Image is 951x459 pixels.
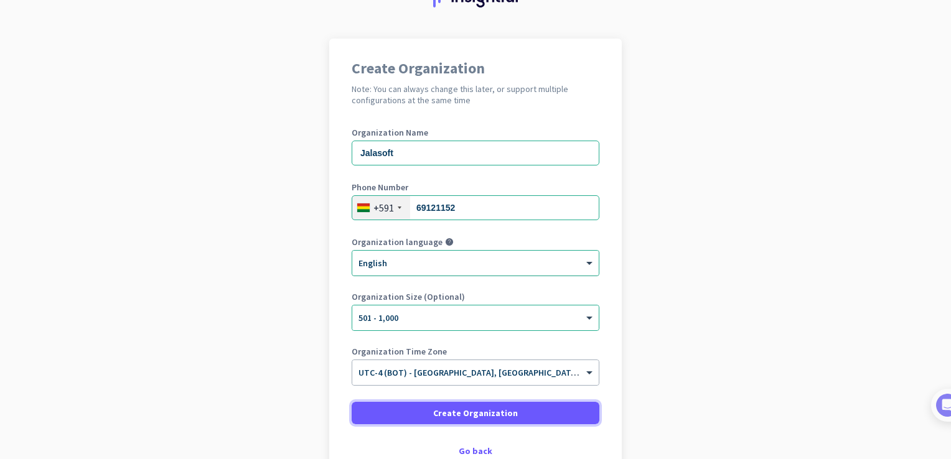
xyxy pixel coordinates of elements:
[433,407,518,419] span: Create Organization
[352,61,599,76] h1: Create Organization
[352,347,599,356] label: Organization Time Zone
[352,141,599,165] input: What is the name of your organization?
[373,202,394,214] div: +591
[352,402,599,424] button: Create Organization
[352,292,599,301] label: Organization Size (Optional)
[352,447,599,455] div: Go back
[352,183,599,192] label: Phone Number
[445,238,454,246] i: help
[352,238,443,246] label: Organization language
[352,195,599,220] input: 2 2123456
[352,128,599,137] label: Organization Name
[352,83,599,106] h2: Note: You can always change this later, or support multiple configurations at the same time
